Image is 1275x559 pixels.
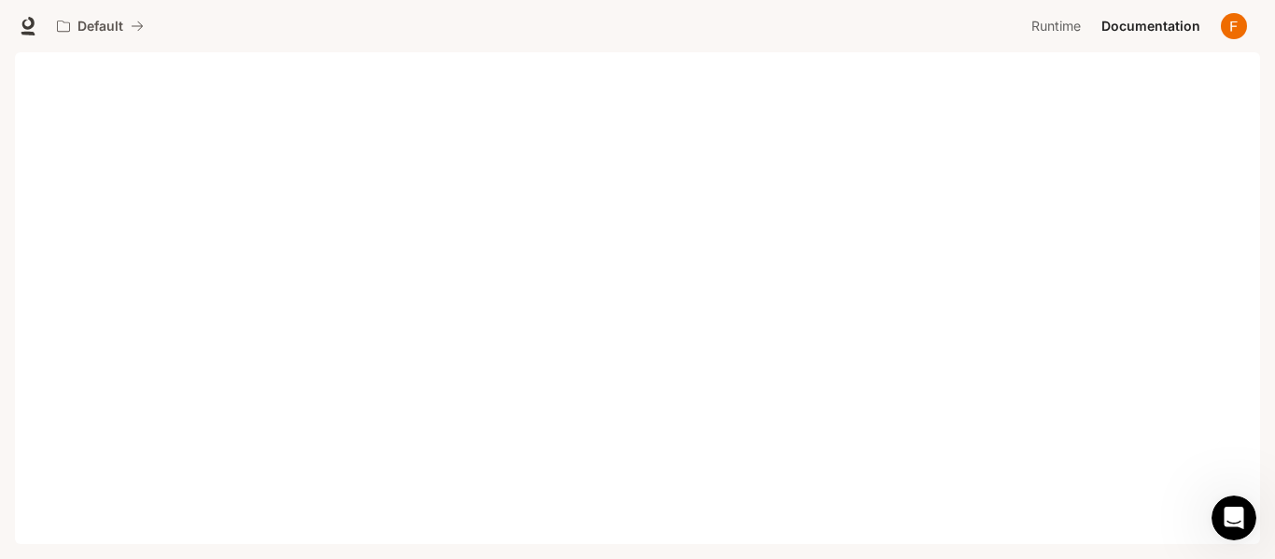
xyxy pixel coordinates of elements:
[1101,15,1200,38] span: Documentation
[1215,7,1253,45] button: User avatar
[77,19,123,35] p: Default
[49,7,152,45] button: All workspaces
[1024,7,1092,45] a: Runtime
[1094,7,1208,45] a: Documentation
[15,52,1260,559] iframe: Documentation
[1031,15,1081,38] span: Runtime
[1221,13,1247,39] img: User avatar
[1212,496,1256,540] iframe: Intercom live chat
